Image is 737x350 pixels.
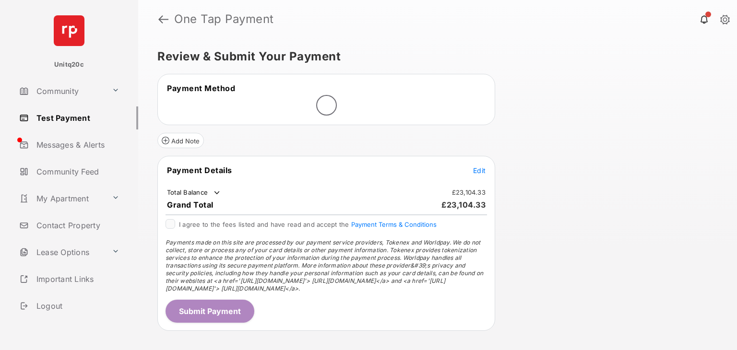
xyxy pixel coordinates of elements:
[351,221,437,228] button: I agree to the fees listed and have read and accept the
[15,241,108,264] a: Lease Options
[473,165,486,175] button: Edit
[473,166,486,175] span: Edit
[54,15,84,46] img: svg+xml;base64,PHN2ZyB4bWxucz0iaHR0cDovL3d3dy53My5vcmcvMjAwMC9zdmciIHdpZHRoPSI2NCIgaGVpZ2h0PSI2NC...
[167,83,235,93] span: Payment Method
[15,214,138,237] a: Contact Property
[15,133,138,156] a: Messages & Alerts
[54,60,84,70] p: Unitq20c
[15,268,123,291] a: Important Links
[179,221,437,228] span: I agree to the fees listed and have read and accept the
[167,200,214,210] span: Grand Total
[157,51,710,62] h5: Review & Submit Your Payment
[157,133,204,148] button: Add Note
[452,188,486,197] td: £23,104.33
[15,187,108,210] a: My Apartment
[166,239,483,292] span: Payments made on this site are processed by our payment service providers, Tokenex and Worldpay. ...
[15,160,138,183] a: Community Feed
[166,300,254,323] button: Submit Payment
[166,188,222,198] td: Total Balance
[167,165,232,175] span: Payment Details
[15,80,108,103] a: Community
[174,13,274,25] strong: One Tap Payment
[441,200,486,210] span: £23,104.33
[15,294,138,317] a: Logout
[15,106,138,129] a: Test Payment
